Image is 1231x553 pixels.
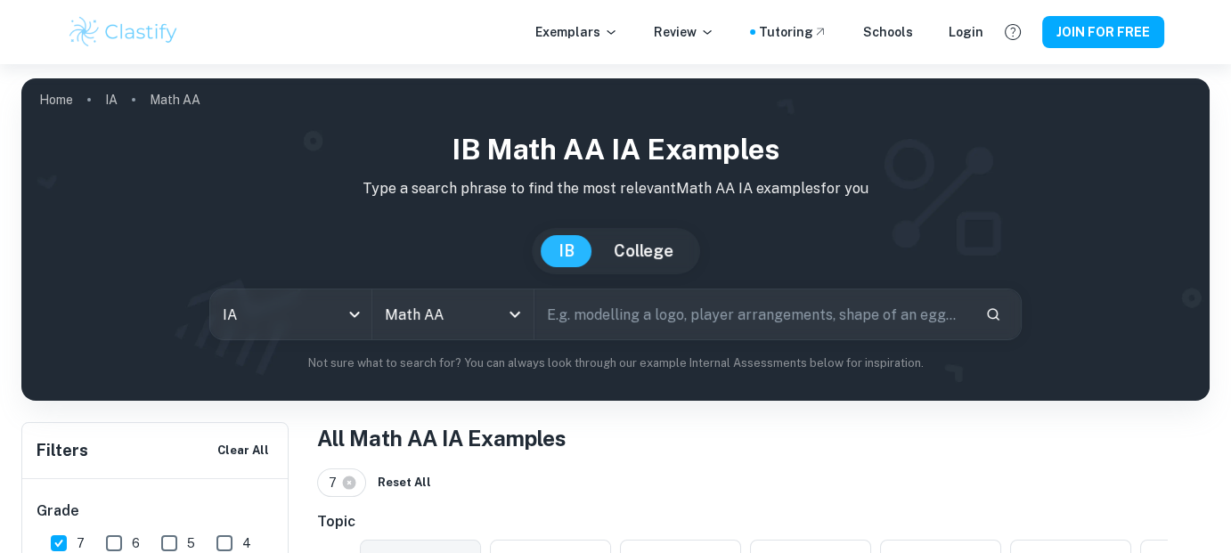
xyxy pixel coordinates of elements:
[654,22,714,42] p: Review
[329,473,345,492] span: 7
[541,235,592,267] button: IB
[535,22,618,42] p: Exemplars
[502,302,527,327] button: Open
[759,22,827,42] a: Tutoring
[317,468,366,497] div: 7
[21,78,1210,401] img: profile cover
[77,533,85,553] span: 7
[210,289,371,339] div: IA
[132,533,140,553] span: 6
[978,299,1008,329] button: Search
[998,17,1028,47] button: Help and Feedback
[317,422,1210,454] h1: All Math AA IA Examples
[534,289,971,339] input: E.g. modelling a logo, player arrangements, shape of an egg...
[373,469,436,496] button: Reset All
[317,511,1210,533] h6: Topic
[105,87,118,112] a: IA
[36,178,1195,199] p: Type a search phrase to find the most relevant Math AA IA examples for you
[37,438,88,463] h6: Filters
[213,437,273,464] button: Clear All
[242,533,251,553] span: 4
[39,87,73,112] a: Home
[596,235,691,267] button: College
[1042,16,1164,48] button: JOIN FOR FREE
[36,128,1195,171] h1: IB Math AA IA examples
[863,22,913,42] a: Schools
[67,14,180,50] img: Clastify logo
[37,500,275,522] h6: Grade
[187,533,195,553] span: 5
[150,90,200,110] p: Math AA
[36,354,1195,372] p: Not sure what to search for? You can always look through our example Internal Assessments below f...
[949,22,983,42] a: Login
